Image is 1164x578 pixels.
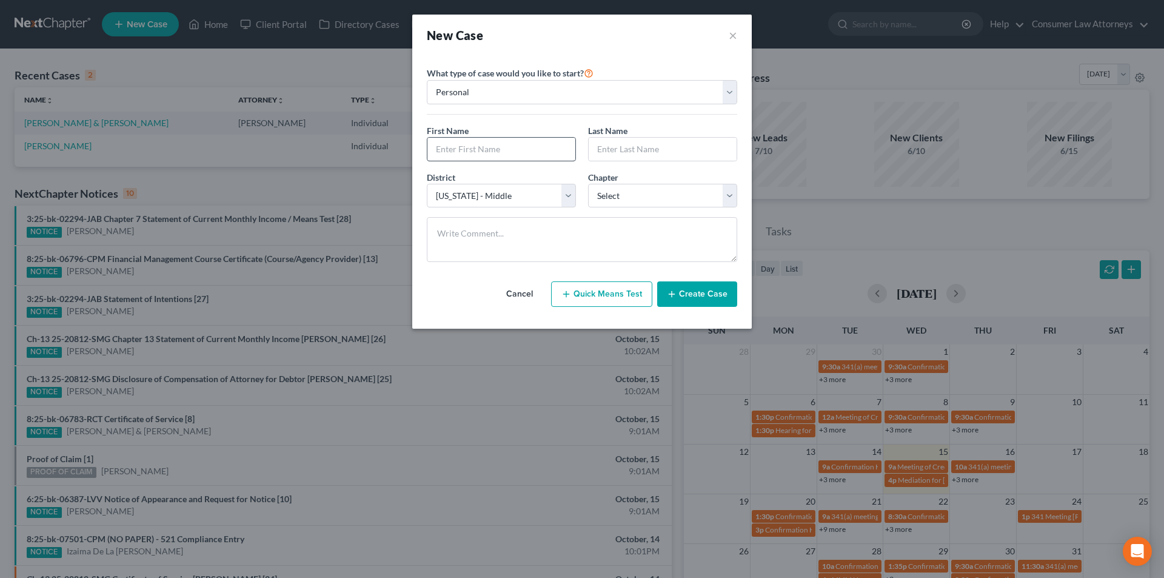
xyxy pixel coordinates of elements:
[427,28,483,42] strong: New Case
[427,66,594,80] label: What type of case would you like to start?
[1123,537,1152,566] div: Open Intercom Messenger
[427,138,575,161] input: Enter First Name
[551,281,652,307] button: Quick Means Test
[729,27,737,44] button: ×
[657,281,737,307] button: Create Case
[427,126,469,136] span: First Name
[588,126,627,136] span: Last Name
[427,172,455,183] span: District
[493,282,546,306] button: Cancel
[588,172,618,183] span: Chapter
[589,138,737,161] input: Enter Last Name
